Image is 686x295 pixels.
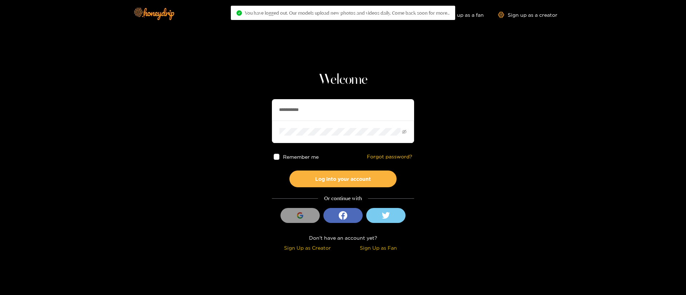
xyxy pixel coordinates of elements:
a: Forgot password? [367,154,412,160]
a: Sign up as a creator [498,12,557,18]
h1: Welcome [272,71,414,88]
div: Sign Up as Fan [345,244,412,252]
div: Sign Up as Creator [274,244,341,252]
span: check-circle [237,10,242,16]
div: Or continue with [272,194,414,203]
div: Don't have an account yet? [272,234,414,242]
button: Log into your account [289,171,397,187]
a: Sign up as a fan [435,12,484,18]
span: You have logged out. Our models upload new photos and videos daily. Come back soon for more.. [245,10,449,16]
span: Remember me [283,154,319,159]
span: eye-invisible [402,129,407,134]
